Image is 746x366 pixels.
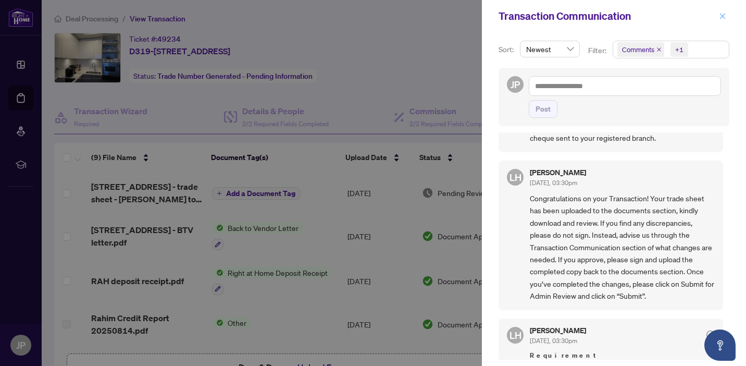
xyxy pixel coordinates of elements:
span: check-circle [706,331,715,339]
span: Newest [526,41,574,57]
span: close [719,13,726,20]
span: LH [509,328,521,343]
span: [DATE], 03:30pm [530,179,577,187]
p: Filter: [588,45,608,56]
span: Congratulations on your Transaction! Your trade sheet has been uploaded to the documents section,... [530,192,715,302]
p: Sort: [499,44,516,55]
span: [DATE], 03:30pm [530,337,577,345]
span: Comments [622,44,654,55]
div: +1 [675,44,683,55]
span: Requirement [530,350,715,361]
h5: [PERSON_NAME] [530,169,586,176]
button: Open asap [704,330,736,361]
div: Transaction Communication [499,8,716,24]
span: Comments [617,42,664,57]
span: close [656,47,662,52]
span: LH [509,170,521,185]
span: JP [511,77,520,92]
button: Post [529,100,557,118]
h5: [PERSON_NAME] [530,327,586,334]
